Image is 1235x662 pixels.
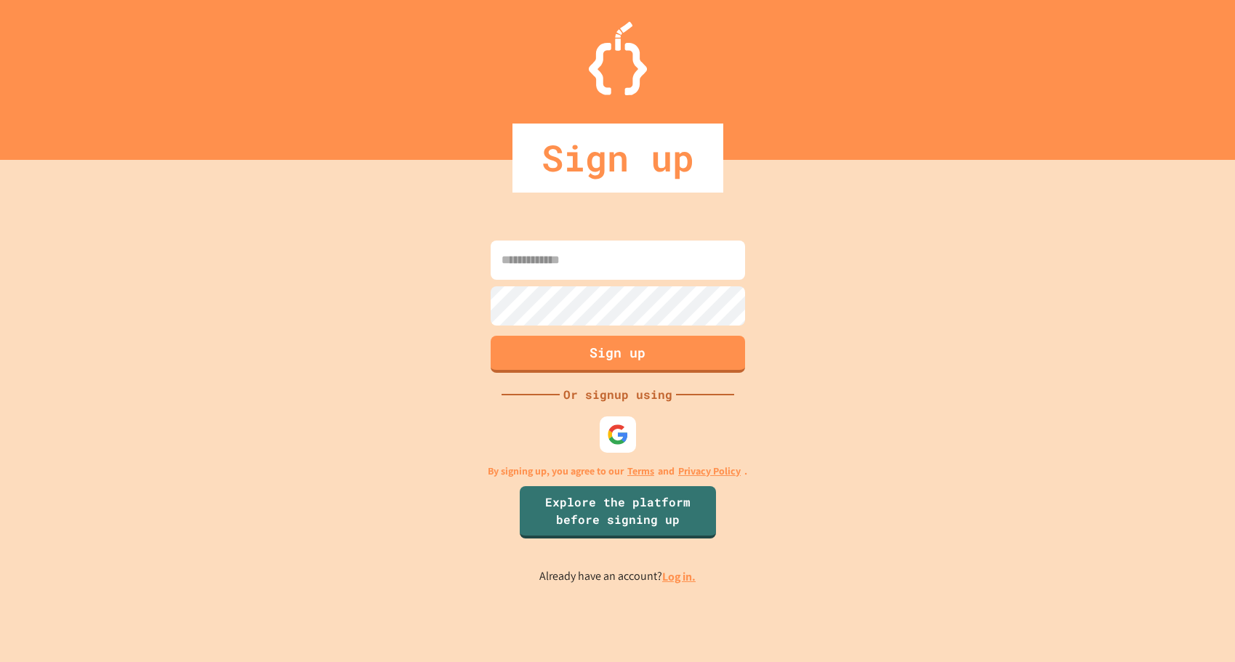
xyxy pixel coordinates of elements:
[539,568,696,586] p: Already have an account?
[678,464,741,479] a: Privacy Policy
[607,424,629,445] img: google-icon.svg
[589,22,647,95] img: Logo.svg
[491,336,745,373] button: Sign up
[512,124,723,193] div: Sign up
[488,464,747,479] p: By signing up, you agree to our and .
[662,569,696,584] a: Log in.
[627,464,654,479] a: Terms
[520,486,716,538] a: Explore the platform before signing up
[560,386,676,403] div: Or signup using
